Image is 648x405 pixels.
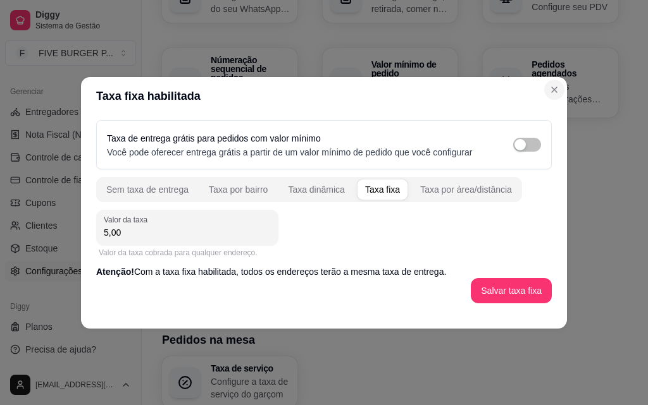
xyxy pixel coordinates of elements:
div: Taxa por bairro [209,183,268,196]
p: Você pode oferecer entrega grátis a partir de um valor mínimo de pedido que você configurar [107,146,472,159]
label: Valor da taxa [104,214,152,225]
input: Valor da taxa [104,226,271,239]
p: Com a taxa fixa habilitada, todos os endereços terão a mesma taxa de entrega. [96,265,552,278]
label: Taxa de entrega grátis para pedidos com valor mínimo [107,133,321,143]
div: Taxa dinâmica [288,183,345,196]
header: Taxa fixa habilitada [81,77,567,115]
button: Salvar taxa fixa [471,278,552,303]
span: Atenção! [96,267,134,277]
div: Valor da taxa cobrada para qualquer endereço. [99,248,276,258]
div: Sem taxa de entrega [106,183,189,196]
div: Taxa fixa [365,183,400,196]
div: Taxa por área/distância [420,183,512,196]
button: Close [544,80,564,100]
